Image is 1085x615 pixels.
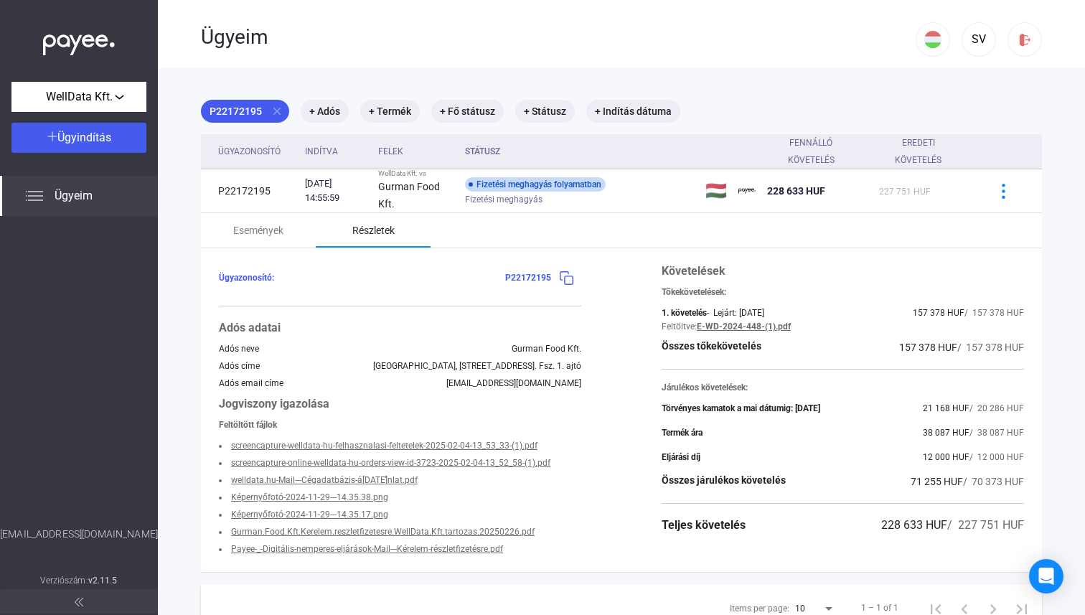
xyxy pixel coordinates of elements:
div: [GEOGRAPHIC_DATA], [STREET_ADDRESS]. Fsz. 1. ajtó [373,361,581,371]
td: 🇭🇺 [700,169,733,213]
a: E-WD-2024-448-(1).pdf [697,321,791,332]
img: list.svg [26,187,43,205]
span: / 70 373 HUF [963,476,1024,487]
div: Teljes követelés [662,517,746,534]
div: Eljárási díj [662,452,700,462]
span: 157 378 HUF [913,308,964,318]
div: WellData Kft. vs [378,169,454,178]
div: Felek [378,143,454,160]
img: more-blue [996,184,1011,199]
span: P22172195 [505,273,551,283]
div: Események [233,222,283,239]
span: / 227 751 HUF [947,518,1024,532]
div: Feltöltve: [662,321,697,332]
span: 157 378 HUF [899,342,957,353]
div: [DATE] 14:55:59 [305,177,367,205]
div: - Lejárt: [DATE] [707,308,764,318]
div: Feltöltött fájlok [219,420,581,430]
span: 38 087 HUF [923,428,969,438]
button: more-blue [988,176,1018,206]
div: Termék ára [662,428,703,438]
mat-chip: + Fő státusz [431,100,504,123]
mat-icon: close [271,105,283,118]
div: Törvényes kamatok a mai dátumig: [DATE] [662,403,820,413]
strong: v2.11.5 [88,576,118,586]
mat-chip: + Termék [360,100,420,123]
a: Gurman.Food.Kft.Kerelem.reszletfizetesre.WellData.Kft.tartozas.20250226.pdf [231,527,535,537]
button: HU [916,22,950,57]
span: WellData Kft. [46,88,113,105]
a: screencapture-online-welldata-hu-orders-view-id-3723-2025-02-04-13_52_58-(1).pdf [231,458,550,468]
button: Ügyindítás [11,123,146,153]
button: WellData Kft. [11,82,146,112]
div: [EMAIL_ADDRESS][DOMAIN_NAME] [446,378,581,388]
div: Fizetési meghagyás folyamatban [465,177,606,192]
span: 71 255 HUF [911,476,963,487]
div: Részletek [352,222,395,239]
mat-chip: P22172195 [201,100,289,123]
div: Adós email címe [219,378,283,388]
div: Ügyazonosító [218,143,293,160]
a: screencapture-welldata-hu-felhasznalasi-feltetelek-2025-02-04-13_53_33-(1).pdf [231,441,537,451]
a: Képernyőfotó-2024-11-29---14.35.17.png [231,510,388,520]
button: logout-red [1007,22,1042,57]
div: Járulékos követelések: [662,382,1024,393]
strong: Gurman Food Kft. [378,181,440,210]
div: Ügyeim [201,25,916,50]
mat-chip: + Státusz [515,100,575,123]
img: arrow-double-left-grey.svg [75,598,83,606]
span: Ügyazonosító: [219,273,274,283]
span: Ügyindítás [57,131,111,144]
div: Adós címe [219,361,260,371]
mat-chip: + Indítás dátuma [586,100,680,123]
div: Ügyazonosító [218,143,281,160]
a: Payee-_-Digitális-nemperes-eljárások-Mail---Kérelem-részletfizetésre.pdf [231,544,503,554]
span: / 12 000 HUF [969,452,1024,462]
div: Összes tőkekövetelés [662,339,761,356]
mat-chip: + Adós [301,100,349,123]
div: Felek [378,143,403,160]
span: 228 633 HUF [767,185,825,197]
span: Ügyeim [55,187,93,205]
img: HU [924,31,941,48]
div: Gurman Food Kft. [512,344,581,354]
div: Fennálló követelés [767,134,855,169]
div: Eredeti követelés [879,134,957,169]
span: 10 [795,604,805,614]
span: 12 000 HUF [923,452,969,462]
span: / 20 286 HUF [969,403,1024,413]
td: P22172195 [201,169,299,213]
span: / 157 378 HUF [964,308,1024,318]
div: Tőkekövetelések: [662,287,1024,297]
div: Indítva [305,143,367,160]
button: SV [962,22,996,57]
th: Státusz [459,134,700,169]
span: 228 633 HUF [881,518,947,532]
div: Követelések [662,263,1024,280]
img: copy-blue [559,271,574,286]
img: white-payee-white-dot.svg [43,27,115,56]
img: logout-red [1018,32,1033,47]
span: Fizetési meghagyás [465,191,542,208]
div: 1. követelés [662,308,707,318]
span: / 38 087 HUF [969,428,1024,438]
button: copy-blue [551,263,581,293]
a: Képernyőfotó-2024-11-29---14.35.38.png [231,492,388,502]
img: payee-logo [738,182,756,199]
div: Indítva [305,143,338,160]
span: 227 751 HUF [879,187,931,197]
img: plus-white.svg [47,131,57,141]
div: Összes járulékos követelés [662,473,786,490]
a: welldata.hu-Mail---Cégadatbázis-á[DATE]́nlat.pdf [231,475,418,485]
div: Jogviszony igazolása [219,395,581,413]
span: 21 168 HUF [923,403,969,413]
div: Open Intercom Messenger [1029,559,1063,593]
div: Eredeti követelés [879,134,970,169]
div: Adós adatai [219,319,581,337]
span: / 157 378 HUF [957,342,1024,353]
div: Adós neve [219,344,259,354]
div: Fennálló követelés [767,134,868,169]
div: SV [967,31,991,48]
